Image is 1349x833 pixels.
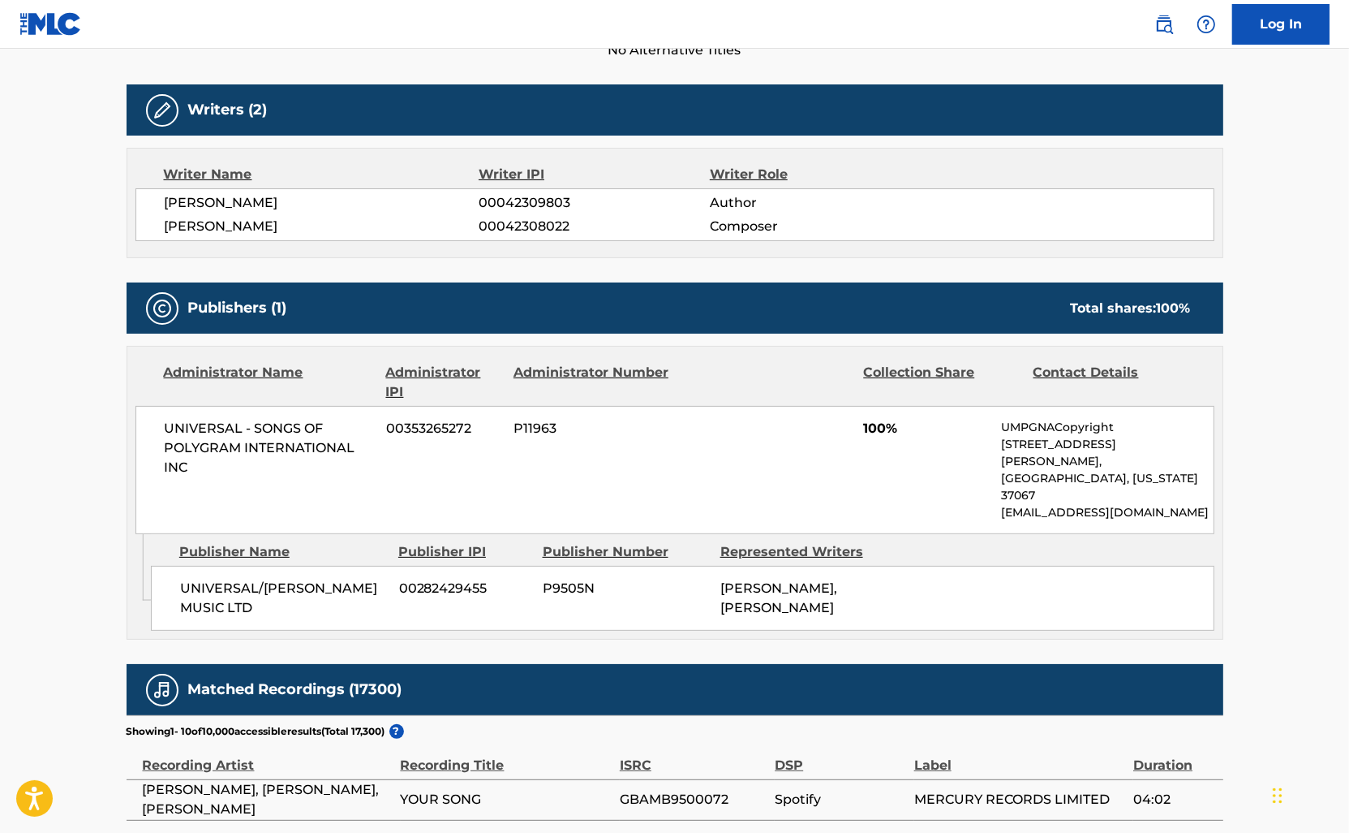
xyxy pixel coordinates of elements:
[164,363,374,402] div: Administrator Name
[389,724,404,739] span: ?
[479,165,710,184] div: Writer IPI
[1268,755,1349,833] iframe: Chat Widget
[143,780,393,819] span: [PERSON_NAME], [PERSON_NAME], [PERSON_NAME]
[1273,771,1282,820] div: Drag
[710,193,920,213] span: Author
[543,579,708,598] span: P9505N
[153,299,172,318] img: Publishers
[1232,4,1330,45] a: Log In
[543,542,708,562] div: Publisher Number
[1133,790,1214,809] span: 04:02
[179,542,386,562] div: Publisher Name
[863,363,1020,402] div: Collection Share
[164,165,479,184] div: Writer Name
[1133,739,1214,775] div: Duration
[513,363,671,402] div: Administrator Number
[180,579,387,618] span: UNIVERSAL/[PERSON_NAME] MUSIC LTD
[620,739,767,775] div: ISRC
[401,790,612,809] span: YOUR SONG
[720,581,837,615] span: [PERSON_NAME], [PERSON_NAME]
[165,419,375,477] span: UNIVERSAL - SONGS OF POLYGRAM INTERNATIONAL INC
[401,739,612,775] div: Recording Title
[479,217,709,236] span: 00042308022
[188,299,287,317] h5: Publishers (1)
[1157,300,1191,316] span: 100 %
[710,217,920,236] span: Composer
[1001,419,1213,436] p: UMPGNACopyright
[165,193,479,213] span: [PERSON_NAME]
[153,680,172,700] img: Matched Recordings
[153,101,172,120] img: Writers
[775,739,905,775] div: DSP
[1190,8,1222,41] div: Help
[863,419,989,438] span: 100%
[914,739,1125,775] div: Label
[620,790,767,809] span: GBAMB9500072
[165,217,479,236] span: [PERSON_NAME]
[1001,504,1213,521] p: [EMAIL_ADDRESS][DOMAIN_NAME]
[386,363,501,402] div: Administrator IPI
[513,419,671,438] span: P11963
[479,193,709,213] span: 00042309803
[720,542,886,562] div: Represented Writers
[1196,15,1216,34] img: help
[143,739,393,775] div: Recording Artist
[399,579,531,598] span: 00282429455
[1001,470,1213,504] p: [GEOGRAPHIC_DATA], [US_STATE] 37067
[386,419,501,438] span: 00353265272
[1033,363,1191,402] div: Contact Details
[188,101,268,119] h5: Writers (2)
[775,790,905,809] span: Spotify
[710,165,920,184] div: Writer Role
[188,680,402,699] h5: Matched Recordings (17300)
[1154,15,1174,34] img: search
[914,790,1125,809] span: MERCURY RECORDS LIMITED
[19,12,82,36] img: MLC Logo
[1071,299,1191,318] div: Total shares:
[127,41,1223,60] span: No Alternative Titles
[1001,436,1213,470] p: [STREET_ADDRESS][PERSON_NAME],
[1148,8,1180,41] a: Public Search
[127,724,385,739] p: Showing 1 - 10 of 10,000 accessible results (Total 17,300 )
[398,542,531,562] div: Publisher IPI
